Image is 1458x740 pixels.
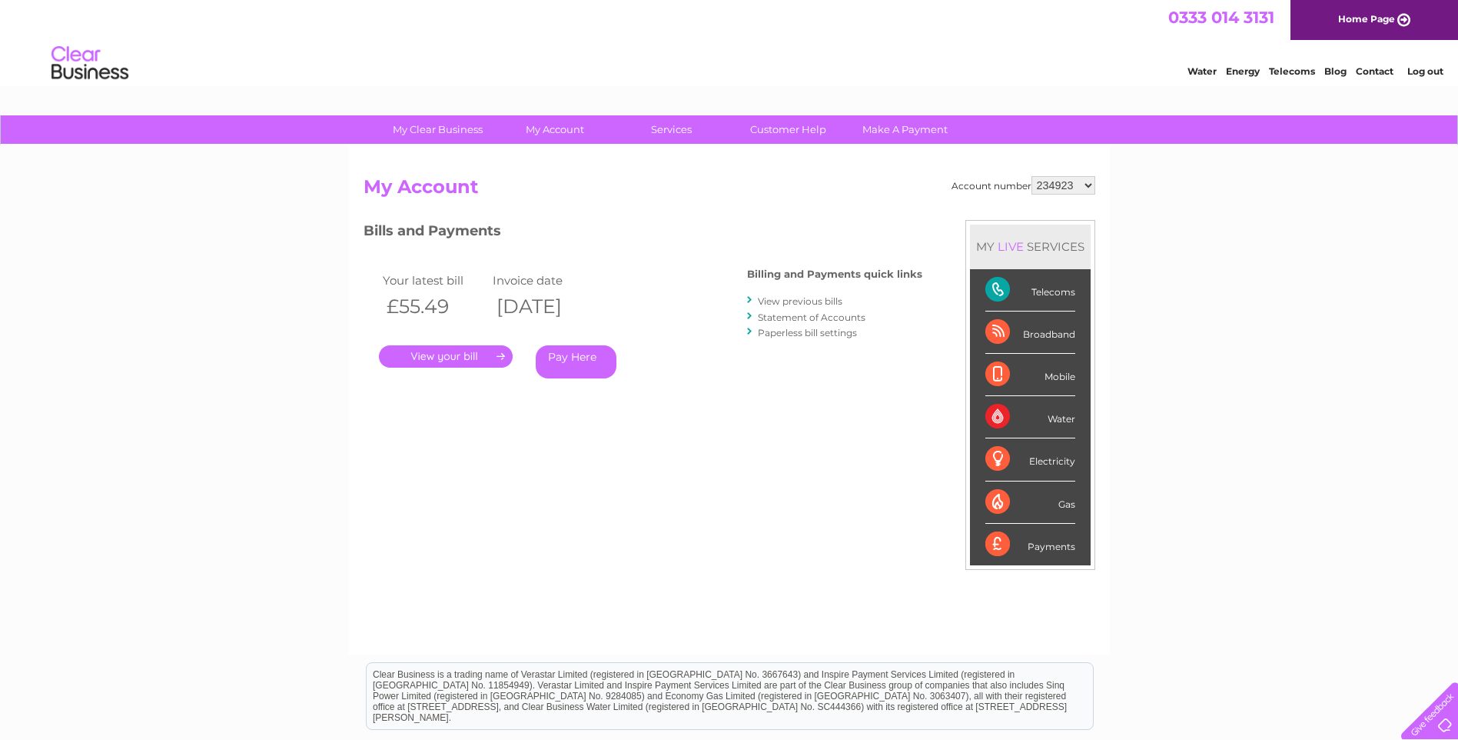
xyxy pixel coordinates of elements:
[758,327,857,338] a: Paperless bill settings
[995,239,1027,254] div: LIVE
[985,269,1075,312] div: Telecoms
[1269,65,1315,77] a: Telecoms
[379,345,513,368] a: .
[491,115,618,144] a: My Account
[1356,65,1393,77] a: Contact
[985,396,1075,438] div: Water
[489,291,599,322] th: [DATE]
[367,8,1093,75] div: Clear Business is a trading name of Verastar Limited (registered in [GEOGRAPHIC_DATA] No. 3667643...
[489,270,599,291] td: Invoice date
[985,482,1075,524] div: Gas
[758,295,842,307] a: View previous bills
[1226,65,1260,77] a: Energy
[842,115,968,144] a: Make A Payment
[379,270,490,291] td: Your latest bill
[970,225,1091,268] div: MY SERVICES
[374,115,501,144] a: My Clear Business
[1407,65,1443,77] a: Log out
[758,312,865,323] a: Statement of Accounts
[608,115,735,144] a: Services
[985,354,1075,396] div: Mobile
[725,115,852,144] a: Customer Help
[1324,65,1347,77] a: Blog
[379,291,490,322] th: £55.49
[952,176,1095,195] div: Account number
[51,40,129,87] img: logo.png
[985,312,1075,354] div: Broadband
[364,176,1095,205] h2: My Account
[985,438,1075,481] div: Electricity
[536,345,616,378] a: Pay Here
[1168,8,1274,27] a: 0333 014 3131
[1187,65,1217,77] a: Water
[364,220,922,247] h3: Bills and Payments
[747,268,922,280] h4: Billing and Payments quick links
[985,524,1075,565] div: Payments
